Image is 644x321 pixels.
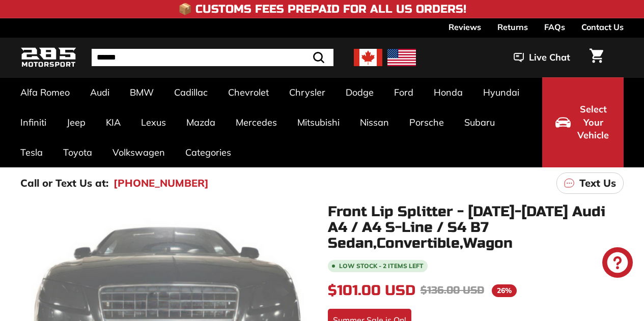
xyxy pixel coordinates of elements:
[102,137,175,167] a: Volkswagen
[92,49,333,66] input: Search
[120,77,164,107] a: BMW
[556,172,624,194] a: Text Us
[542,77,624,167] button: Select Your Vehicle
[454,107,505,137] a: Subaru
[384,77,424,107] a: Ford
[599,247,636,280] inbox-online-store-chat: Shopify online store chat
[350,107,399,137] a: Nissan
[20,46,76,70] img: Logo_285_Motorsport_areodynamics_components
[178,3,466,15] h4: 📦 Customs Fees Prepaid for All US Orders!
[497,18,528,36] a: Returns
[131,107,176,137] a: Lexus
[424,77,473,107] a: Honda
[473,77,529,107] a: Hyundai
[176,107,226,137] a: Mazda
[500,45,583,70] button: Live Chat
[339,263,424,269] span: Low stock - 2 items left
[20,176,108,191] p: Call or Text Us at:
[80,77,120,107] a: Audi
[279,77,335,107] a: Chrysler
[114,176,209,191] a: [PHONE_NUMBER]
[164,77,218,107] a: Cadillac
[10,107,57,137] a: Infiniti
[175,137,241,167] a: Categories
[96,107,131,137] a: KIA
[335,77,384,107] a: Dodge
[529,51,570,64] span: Live Chat
[399,107,454,137] a: Porsche
[57,107,96,137] a: Jeep
[581,18,624,36] a: Contact Us
[579,176,616,191] p: Text Us
[226,107,287,137] a: Mercedes
[218,77,279,107] a: Chevrolet
[328,282,415,299] span: $101.00 USD
[449,18,481,36] a: Reviews
[576,103,610,142] span: Select Your Vehicle
[10,137,53,167] a: Tesla
[492,284,517,297] span: 26%
[583,40,609,75] a: Cart
[544,18,565,36] a: FAQs
[421,284,484,297] span: $136.00 USD
[287,107,350,137] a: Mitsubishi
[328,204,624,251] h1: Front Lip Splitter - [DATE]-[DATE] Audi A4 / A4 S-Line / S4 B7 Sedan,Convertible,Wagon
[53,137,102,167] a: Toyota
[10,77,80,107] a: Alfa Romeo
